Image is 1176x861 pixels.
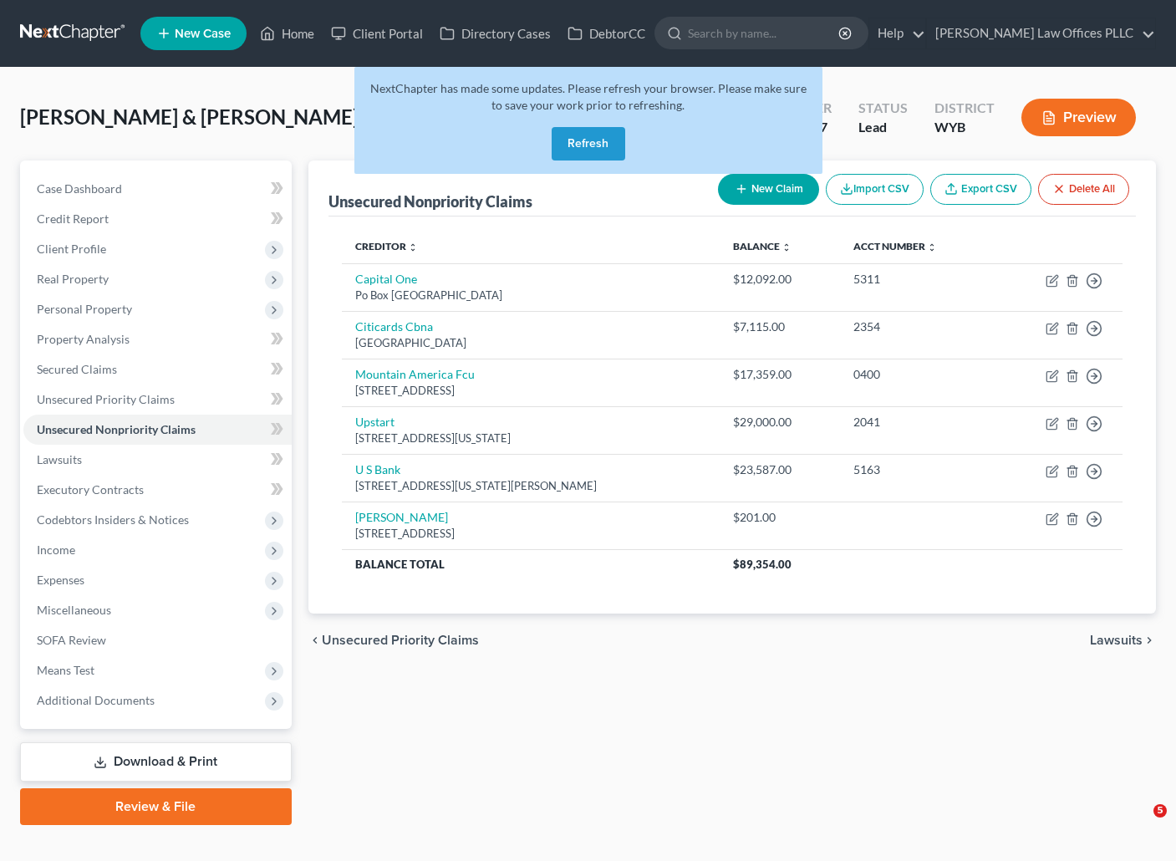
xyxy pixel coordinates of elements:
[355,526,706,542] div: [STREET_ADDRESS]
[308,634,322,647] i: chevron_left
[23,324,292,354] a: Property Analysis
[1090,634,1143,647] span: Lawsuits
[1090,634,1156,647] button: Lawsuits chevron_right
[781,242,792,252] i: unfold_more
[308,634,479,647] button: chevron_left Unsecured Priority Claims
[23,204,292,234] a: Credit Report
[934,99,995,118] div: District
[355,478,706,494] div: [STREET_ADDRESS][US_STATE][PERSON_NAME]
[370,81,807,112] span: NextChapter has made some updates. Please refresh your browser. Please make sure to save your wor...
[37,392,175,406] span: Unsecured Priority Claims
[37,512,189,527] span: Codebtors Insiders & Notices
[37,422,196,436] span: Unsecured Nonpriority Claims
[252,18,323,48] a: Home
[37,452,82,466] span: Lawsuits
[342,549,720,579] th: Balance Total
[559,18,654,48] a: DebtorCC
[853,414,982,430] div: 2041
[355,272,417,286] a: Capital One
[355,319,433,334] a: Citicards Cbna
[355,240,418,252] a: Creditor unfold_more
[853,461,982,478] div: 5163
[175,28,231,40] span: New Case
[322,634,479,647] span: Unsecured Priority Claims
[355,288,706,303] div: Po Box [GEOGRAPHIC_DATA]
[733,318,827,335] div: $7,115.00
[37,633,106,647] span: SOFA Review
[37,362,117,376] span: Secured Claims
[853,240,937,252] a: Acct Number unfold_more
[37,242,106,256] span: Client Profile
[328,191,532,211] div: Unsecured Nonpriority Claims
[853,366,982,383] div: 0400
[733,509,827,526] div: $201.00
[858,99,908,118] div: Status
[23,475,292,505] a: Executory Contracts
[23,174,292,204] a: Case Dashboard
[37,302,132,316] span: Personal Property
[733,461,827,478] div: $23,587.00
[858,118,908,137] div: Lead
[355,510,448,524] a: [PERSON_NAME]
[688,18,841,48] input: Search by name...
[23,415,292,445] a: Unsecured Nonpriority Claims
[718,174,819,205] button: New Claim
[37,543,75,557] span: Income
[37,272,109,286] span: Real Property
[733,271,827,288] div: $12,092.00
[323,18,431,48] a: Client Portal
[1143,634,1156,647] i: chevron_right
[733,366,827,383] div: $17,359.00
[552,127,625,160] button: Refresh
[408,242,418,252] i: unfold_more
[1021,99,1136,136] button: Preview
[20,788,292,825] a: Review & File
[853,318,982,335] div: 2354
[37,211,109,226] span: Credit Report
[930,174,1031,205] a: Export CSV
[20,104,359,129] span: [PERSON_NAME] & [PERSON_NAME]
[37,693,155,707] span: Additional Documents
[820,119,827,135] span: 7
[23,385,292,415] a: Unsecured Priority Claims
[1038,174,1129,205] button: Delete All
[869,18,925,48] a: Help
[355,430,706,446] div: [STREET_ADDRESS][US_STATE]
[355,335,706,351] div: [GEOGRAPHIC_DATA]
[355,383,706,399] div: [STREET_ADDRESS]
[37,332,130,346] span: Property Analysis
[355,462,400,476] a: U S Bank
[826,174,924,205] button: Import CSV
[431,18,559,48] a: Directory Cases
[927,242,937,252] i: unfold_more
[934,118,995,137] div: WYB
[853,271,982,288] div: 5311
[355,415,395,429] a: Upstart
[37,573,84,587] span: Expenses
[23,445,292,475] a: Lawsuits
[1153,804,1167,818] span: 5
[733,240,792,252] a: Balance unfold_more
[37,181,122,196] span: Case Dashboard
[37,603,111,617] span: Miscellaneous
[20,742,292,782] a: Download & Print
[37,482,144,497] span: Executory Contracts
[355,367,475,381] a: Mountain America Fcu
[927,18,1155,48] a: [PERSON_NAME] Law Offices PLLC
[1119,804,1159,844] iframe: Intercom live chat
[23,354,292,385] a: Secured Claims
[23,625,292,655] a: SOFA Review
[37,663,94,677] span: Means Test
[733,558,792,571] span: $89,354.00
[733,414,827,430] div: $29,000.00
